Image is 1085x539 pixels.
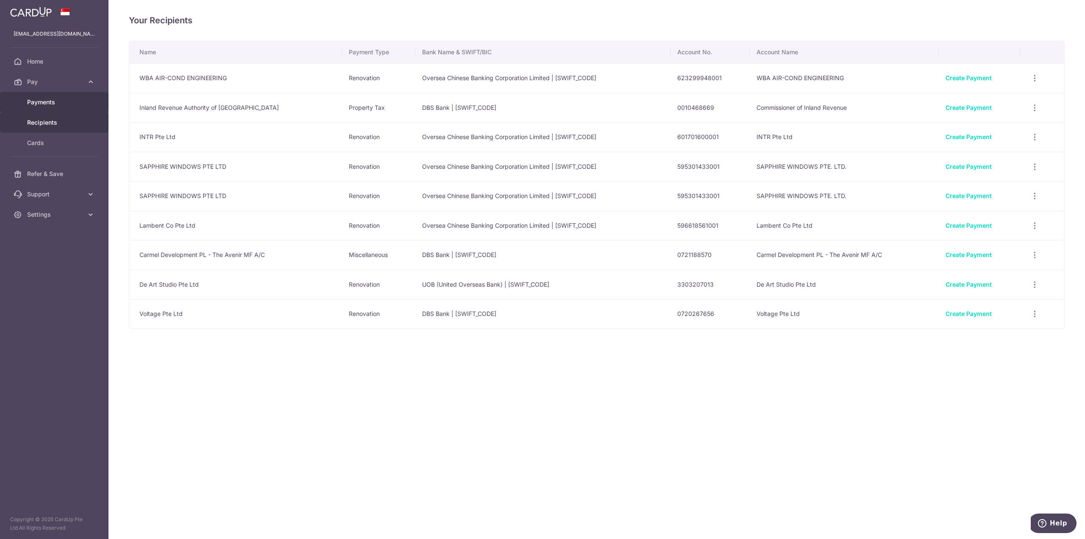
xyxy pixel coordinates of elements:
[342,122,415,152] td: Renovation
[27,118,83,127] span: Recipients
[129,63,342,93] td: WBA AIR-COND ENGINEERING
[415,63,671,93] td: Oversea Chinese Banking Corporation Limited | [SWIFT_CODE]
[342,41,415,63] th: Payment Type
[415,211,671,240] td: Oversea Chinese Banking Corporation Limited | [SWIFT_CODE]
[750,152,939,182] td: SAPPHIRE WINDOWS PTE. LTD.
[670,152,749,182] td: 595301433001
[342,181,415,211] td: Renovation
[750,93,939,123] td: Commissioner of Inland Revenue
[750,122,939,152] td: INTR Pte Ltd
[946,133,992,140] a: Create Payment
[946,251,992,258] a: Create Payment
[27,210,83,219] span: Settings
[1031,514,1077,535] iframe: Opens a widget where you can find more information
[129,211,342,240] td: Lambent Co Pte Ltd
[946,74,992,81] a: Create Payment
[342,211,415,240] td: Renovation
[415,152,671,182] td: Oversea Chinese Banking Corporation Limited | [SWIFT_CODE]
[946,192,992,199] a: Create Payment
[129,270,342,299] td: De Art Studio Pte Ltd
[670,270,749,299] td: 3303207013
[415,93,671,123] td: DBS Bank | [SWIFT_CODE]
[750,63,939,93] td: WBA AIR-COND ENGINEERING
[342,240,415,270] td: Miscellaneous
[14,30,95,38] p: [EMAIL_ADDRESS][DOMAIN_NAME]
[342,152,415,182] td: Renovation
[750,299,939,329] td: Voltage Pte Ltd
[27,170,83,178] span: Refer & Save
[342,63,415,93] td: Renovation
[27,98,83,106] span: Payments
[670,122,749,152] td: 601701600001
[129,93,342,123] td: Inland Revenue Authority of [GEOGRAPHIC_DATA]
[10,7,52,17] img: CardUp
[750,41,939,63] th: Account Name
[415,240,671,270] td: DBS Bank | [SWIFT_CODE]
[27,57,83,66] span: Home
[27,78,83,86] span: Pay
[27,139,83,147] span: Cards
[750,181,939,211] td: SAPPHIRE WINDOWS PTE. LTD.
[670,63,749,93] td: 623299948001
[670,41,749,63] th: Account No.
[946,310,992,317] a: Create Payment
[415,41,671,63] th: Bank Name & SWIFT/BIC
[946,281,992,288] a: Create Payment
[129,299,342,329] td: Voltage Pte Ltd
[342,93,415,123] td: Property Tax
[415,122,671,152] td: Oversea Chinese Banking Corporation Limited | [SWIFT_CODE]
[415,181,671,211] td: Oversea Chinese Banking Corporation Limited | [SWIFT_CODE]
[342,270,415,299] td: Renovation
[129,181,342,211] td: SAPPHIRE WINDOWS PTE LTD
[670,181,749,211] td: 595301433001
[750,270,939,299] td: De Art Studio Pte Ltd
[750,211,939,240] td: Lambent Co Pte Ltd
[415,299,671,329] td: DBS Bank | [SWIFT_CODE]
[670,240,749,270] td: 0721188570
[129,152,342,182] td: SAPPHIRE WINDOWS PTE LTD
[415,270,671,299] td: UOB (United Overseas Bank) | [SWIFT_CODE]
[946,163,992,170] a: Create Payment
[129,240,342,270] td: Carmel Development PL - The Avenir MF A/C
[946,104,992,111] a: Create Payment
[342,299,415,329] td: Renovation
[129,41,342,63] th: Name
[670,93,749,123] td: 0010468669
[129,122,342,152] td: INTR Pte Ltd
[946,222,992,229] a: Create Payment
[27,190,83,198] span: Support
[670,211,749,240] td: 596618561001
[750,240,939,270] td: Carmel Development PL - The Avenir MF A/C
[129,14,1065,27] h4: Your Recipients
[670,299,749,329] td: 0720267656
